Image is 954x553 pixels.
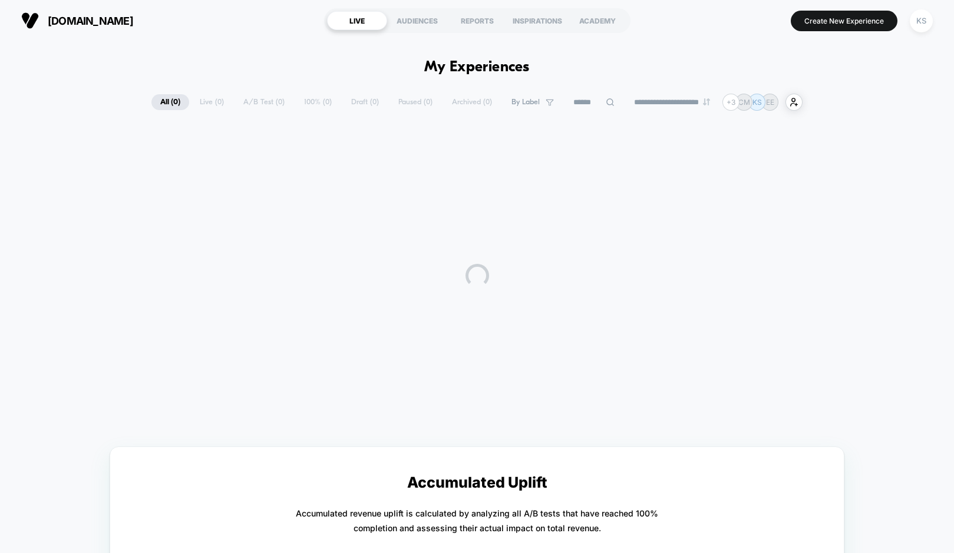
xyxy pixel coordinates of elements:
[387,11,447,30] div: AUDIENCES
[18,11,137,30] button: [DOMAIN_NAME]
[738,98,750,107] p: CM
[766,98,774,107] p: EE
[703,98,710,105] img: end
[906,9,936,33] button: KS
[722,94,740,111] div: + 3
[424,59,530,76] h1: My Experiences
[447,11,507,30] div: REPORTS
[910,9,933,32] div: KS
[567,11,628,30] div: ACADEMY
[511,98,540,107] span: By Label
[407,473,547,491] p: Accumulated Uplift
[752,98,762,107] p: KS
[327,11,387,30] div: LIVE
[48,15,133,27] span: [DOMAIN_NAME]
[296,506,658,535] p: Accumulated revenue uplift is calculated by analyzing all A/B tests that have reached 100% comple...
[151,94,189,110] span: All ( 0 )
[791,11,897,31] button: Create New Experience
[507,11,567,30] div: INSPIRATIONS
[21,12,39,29] img: Visually logo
